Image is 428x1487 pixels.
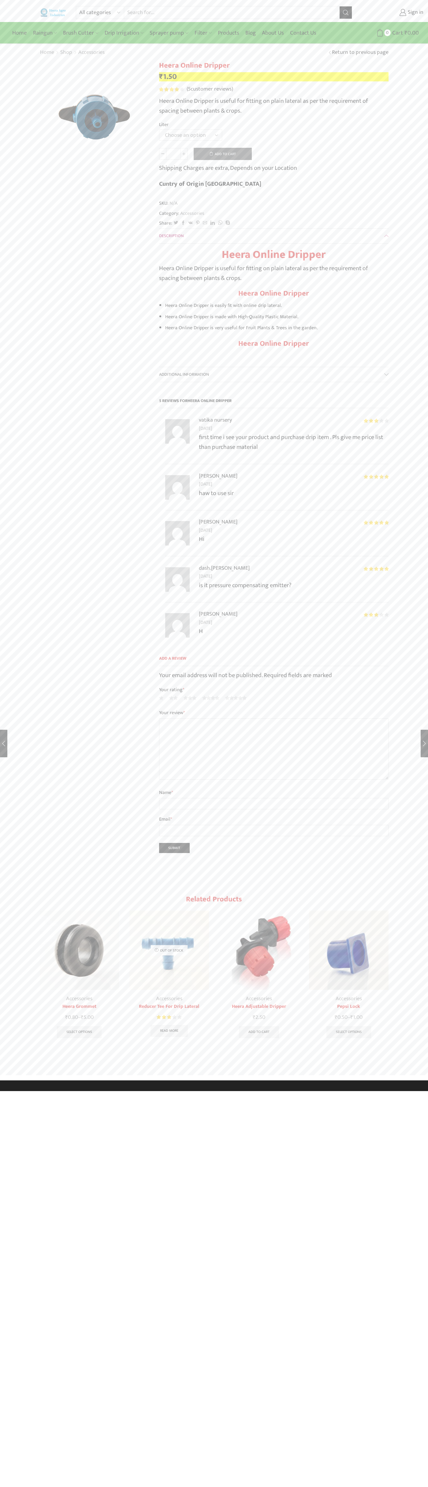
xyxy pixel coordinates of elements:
a: Heera Grommet [40,1003,119,1010]
span: Category: [159,210,204,217]
h2: 5 reviews for [159,398,389,408]
button: Search button [340,6,352,19]
li: Heera Online Dripper is easily fit with online drip lateral. [165,301,389,310]
span: – [309,1013,389,1022]
a: (5customer reviews) [187,85,233,93]
span: ₹ [81,1013,84,1022]
nav: Breadcrumb [40,49,105,57]
img: Heera Grommet [40,911,119,990]
a: Brush Cutter [60,26,101,40]
bdi: 5.00 [81,1013,94,1022]
img: Pepsi Lock [309,911,389,990]
a: Accessories [78,49,105,57]
a: Home [9,26,30,40]
a: Drip Irrigation [102,26,147,40]
a: Additional information [159,367,389,382]
div: Rated 5 out of 5 [364,567,389,571]
img: Heera Adjustable Dripper [219,911,299,990]
span: Rated out of 5 [364,419,379,423]
label: Your review [159,709,389,717]
strong: [PERSON_NAME] [199,471,237,480]
p: haw to use sir [199,488,389,498]
span: ₹ [65,1013,68,1022]
a: 0 Cart ₹0.00 [358,27,419,39]
span: ₹ [159,70,163,83]
img: Reducer Tee For Drip Lateral [129,911,209,990]
p: first time i see your product and purchase drip item . Pls give me price list than purchase material [199,432,389,452]
time: [DATE] [199,572,389,580]
span: 0 [384,29,391,36]
a: Accessories [246,994,272,1003]
a: Raingun [30,26,60,40]
a: Sprayer pump [147,26,191,40]
span: Rated out of 5 [364,567,389,571]
b: Cuntry of Origin [GEOGRAPHIC_DATA] [159,179,261,189]
bdi: 1.00 [350,1013,363,1022]
span: Additional information [159,371,209,378]
div: Rated 3.00 out of 5 [157,1014,181,1020]
span: Related products [186,893,242,905]
button: Add to cart [194,148,252,160]
span: ₹ [350,1013,353,1022]
time: [DATE] [199,619,389,627]
a: Home [40,49,54,57]
span: Cart [391,29,403,37]
a: Contact Us [287,26,319,40]
label: Name [159,789,389,797]
a: Sign in [361,7,423,18]
p: H [199,626,389,636]
div: 2 / 10 [126,907,213,1041]
a: Accessories [66,994,92,1003]
span: Your email address will not be published. Required fields are marked [159,670,332,680]
div: Rated 3 out of 5 [364,419,389,423]
a: 3 of 5 stars [184,695,196,701]
p: Hi [199,534,389,544]
a: Blog [242,26,259,40]
time: [DATE] [199,425,389,433]
a: Select options for “Reducer Tee For Drip Lateral” [151,1025,188,1037]
a: Products [215,26,242,40]
span: Description [159,232,184,239]
time: [DATE] [199,480,389,488]
li: Heera Online Dripper is made with High-Quality Plastic Material. [165,312,389,321]
p: is it pressure compensating emitter? [199,580,389,590]
li: Heera Online Dripper is very useful for Fruit Plants & Trees in the garden. [165,323,389,332]
a: 2 of 5 stars [169,695,178,701]
a: Select options for “Heera Grommet” [57,1026,102,1038]
a: Accessories [179,209,204,217]
label: Liter [159,121,169,128]
a: Filter [192,26,215,40]
span: – [40,1013,119,1022]
span: Rated out of 5 based on customer ratings [159,87,180,91]
strong: [PERSON_NAME] [199,609,237,618]
p: Heera Online Dripper is useful for fitting on plain lateral as per the requirement of spacing bet... [159,96,389,116]
span: Add a review [159,655,389,666]
a: Add to cart: “Heera Adjustable Dripper” [239,1026,279,1038]
input: Search for... [124,6,339,19]
h1: Heera Online Dripper [159,248,389,261]
a: 1 of 5 stars [159,695,163,701]
a: Description [159,229,389,243]
span: ₹ [404,28,408,38]
span: ₹ [253,1013,255,1022]
time: [DATE] [199,527,389,535]
input: Submit [159,843,190,853]
a: 4 of 5 stars [202,695,219,701]
strong: [PERSON_NAME] [199,517,237,526]
div: 1 / 10 [36,907,123,1042]
span: 5 [188,84,191,94]
p: Heera Online Dripper is useful for fitting on plain lateral as per the requirement of spacing bet... [159,263,389,283]
span: 5 [159,87,185,91]
p: Shipping Charges are extra, Depends on your Location [159,163,297,173]
div: 4 / 10 [305,907,392,1042]
bdi: 2.50 [253,1013,265,1022]
span: Rated out of 5 [364,475,389,479]
div: Rated 4.20 out of 5 [159,87,184,91]
span: Share: [159,220,172,227]
a: Shop [60,49,73,57]
div: Rated 5 out of 5 [364,475,389,479]
bdi: 0.80 [65,1013,78,1022]
div: Rated 3 out of 5 [364,613,389,617]
label: Email [159,815,389,823]
input: Product quantity [166,148,180,160]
